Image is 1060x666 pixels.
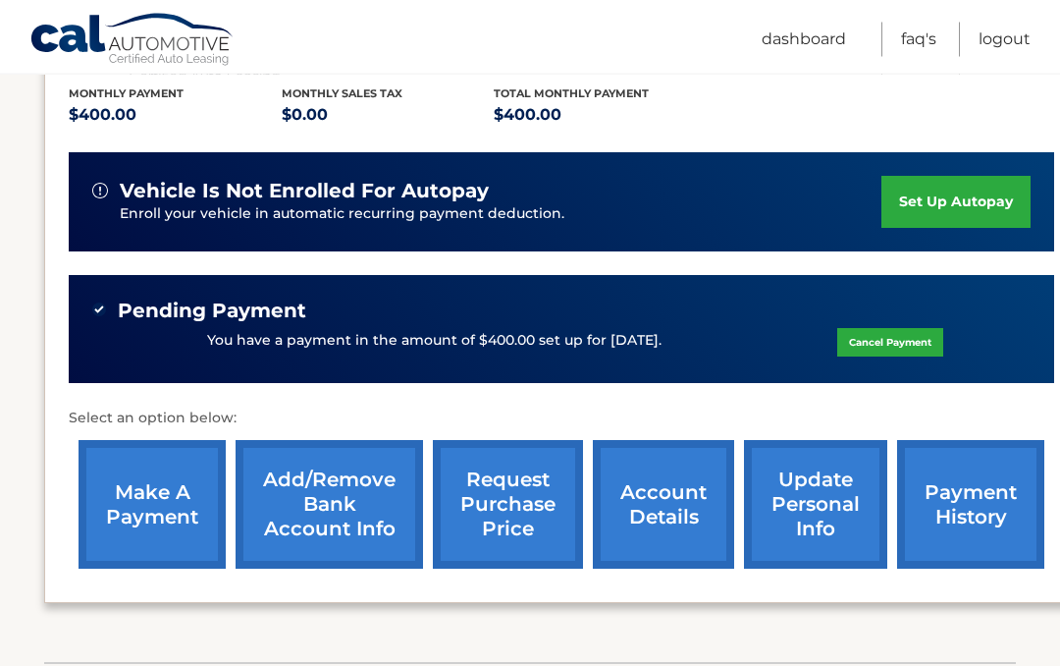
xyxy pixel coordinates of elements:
[69,102,282,130] p: $400.00
[282,102,495,130] p: $0.00
[494,87,649,101] span: Total Monthly Payment
[593,441,734,570] a: account details
[207,331,662,353] p: You have a payment in the amount of $400.00 set up for [DATE].
[236,441,423,570] a: Add/Remove bank account info
[494,102,707,130] p: $400.00
[433,441,583,570] a: request purchase price
[118,300,306,324] span: Pending Payment
[897,441,1044,570] a: payment history
[92,184,108,199] img: alert-white.svg
[762,23,846,57] a: Dashboard
[837,329,943,358] a: Cancel Payment
[282,87,402,101] span: Monthly sales Tax
[901,23,936,57] a: FAQ's
[120,204,881,226] p: Enroll your vehicle in automatic recurring payment deduction.
[92,304,106,317] img: check-green.svg
[69,87,184,101] span: Monthly Payment
[979,23,1031,57] a: Logout
[29,13,236,70] a: Cal Automotive
[881,177,1031,229] a: set up autopay
[120,180,489,204] span: vehicle is not enrolled for autopay
[79,441,226,570] a: make a payment
[744,441,887,570] a: update personal info
[69,408,1054,431] p: Select an option below:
